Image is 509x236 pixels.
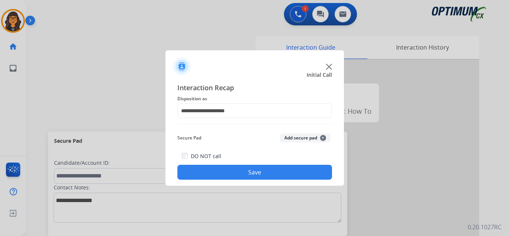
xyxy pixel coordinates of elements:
[468,223,502,232] p: 0.20.1027RC
[177,133,201,142] span: Secure Pad
[173,57,191,75] img: contactIcon
[320,135,326,141] span: +
[307,71,332,79] span: Initial Call
[177,94,332,103] span: Disposition as
[177,82,332,94] span: Interaction Recap
[191,152,221,160] label: DO NOT call
[177,165,332,180] button: Save
[280,133,331,142] button: Add secure pad+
